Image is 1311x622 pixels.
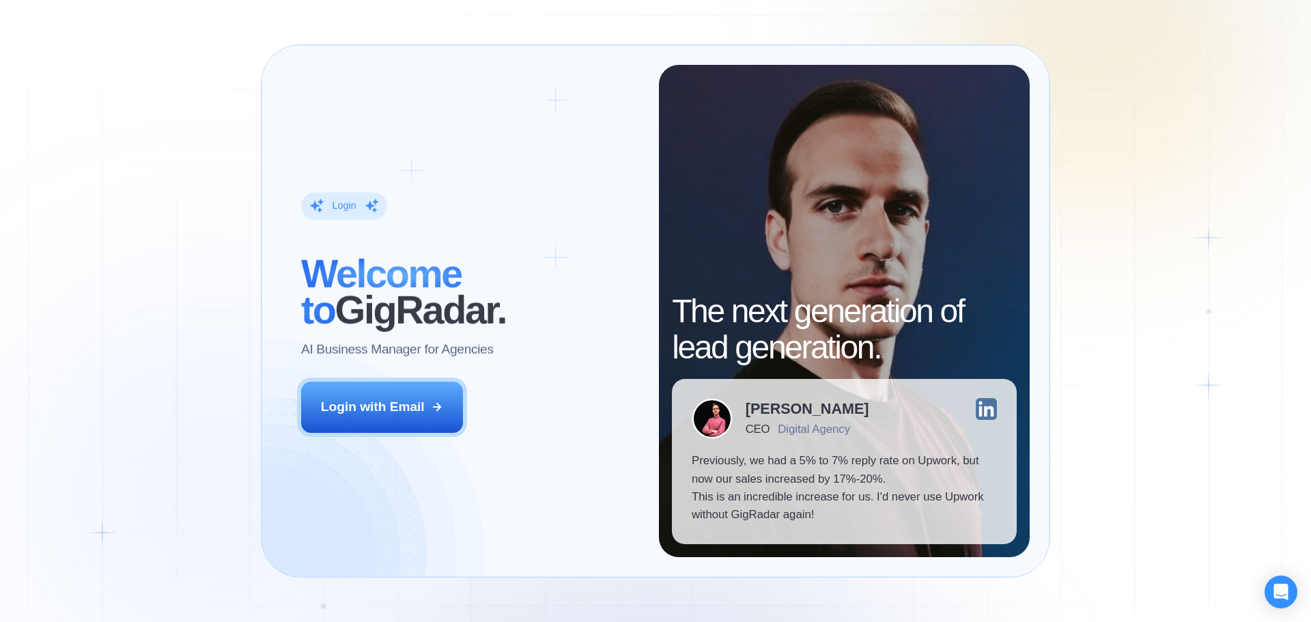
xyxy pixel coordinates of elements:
div: [PERSON_NAME] [746,401,869,416]
button: Login with Email [301,382,464,432]
p: AI Business Manager for Agencies [301,341,494,358]
div: Open Intercom Messenger [1265,576,1297,608]
h2: ‍ GigRadar. [301,255,639,328]
div: Digital Agency [778,423,850,436]
h2: The next generation of lead generation. [672,294,1017,366]
div: Login [332,199,356,212]
div: Login with Email [321,398,425,416]
span: Welcome to [301,251,462,331]
div: CEO [746,423,770,436]
p: Previously, we had a 5% to 7% reply rate on Upwork, but now our sales increased by 17%-20%. This ... [692,452,997,524]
